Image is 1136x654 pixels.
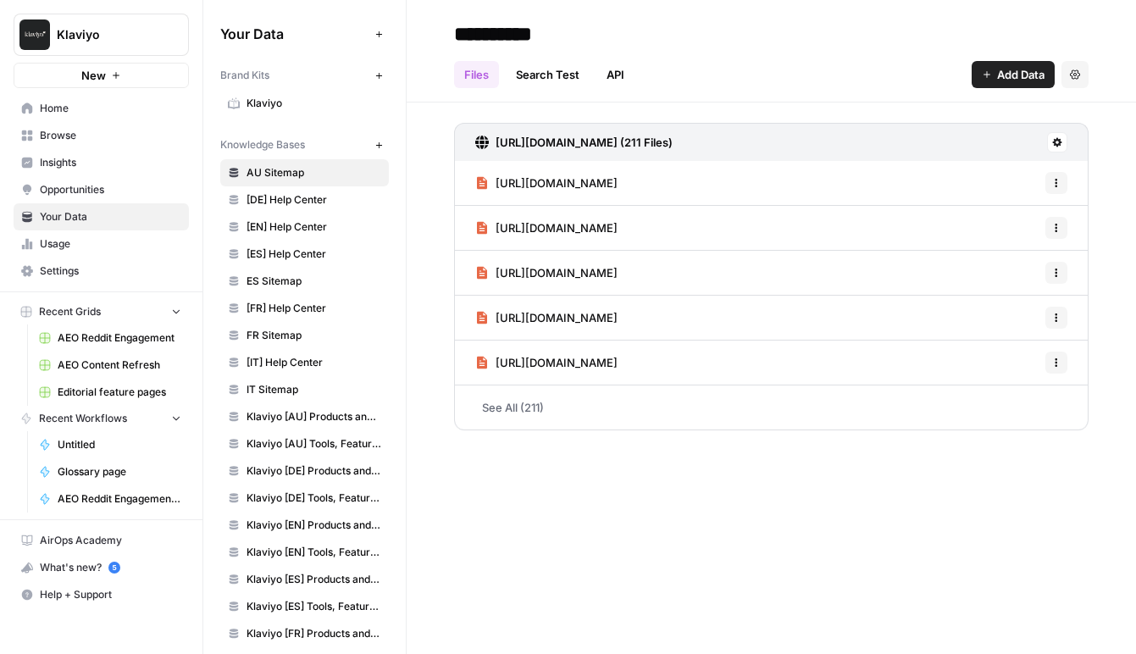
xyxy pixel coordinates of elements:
[14,203,189,230] a: Your Data
[247,355,381,370] span: [IT] Help Center
[247,572,381,587] span: Klaviyo [ES] Products and Solutions
[57,26,159,43] span: Klaviyo
[496,309,618,326] span: [URL][DOMAIN_NAME]
[39,304,101,319] span: Recent Grids
[31,352,189,379] a: AEO Content Refresh
[247,626,381,641] span: Klaviyo [FR] Products and Solutions
[220,457,389,485] a: Klaviyo [DE] Products and Solutions
[220,159,389,186] a: AU Sitemap
[496,134,673,151] h3: [URL][DOMAIN_NAME] (211 Files)
[997,66,1045,83] span: Add Data
[972,61,1055,88] button: Add Data
[58,385,181,400] span: Editorial feature pages
[108,562,120,574] a: 5
[40,533,181,548] span: AirOps Academy
[475,251,618,295] a: [URL][DOMAIN_NAME]
[40,101,181,116] span: Home
[220,268,389,295] a: ES Sitemap
[31,324,189,352] a: AEO Reddit Engagement
[58,357,181,373] span: AEO Content Refresh
[58,491,181,507] span: AEO Reddit Engagement - Fork
[475,341,618,385] a: [URL][DOMAIN_NAME]
[14,527,189,554] a: AirOps Academy
[14,581,189,608] button: Help + Support
[220,430,389,457] a: Klaviyo [AU] Tools, Features, Marketing Resources, Glossary, Blogs
[31,379,189,406] a: Editorial feature pages
[247,301,381,316] span: [FR] Help Center
[247,599,381,614] span: Klaviyo [ES] Tools, Features, Marketing Resources, Glossary, Blogs
[496,354,618,371] span: [URL][DOMAIN_NAME]
[14,149,189,176] a: Insights
[496,219,618,236] span: [URL][DOMAIN_NAME]
[496,175,618,191] span: [URL][DOMAIN_NAME]
[247,219,381,235] span: [EN] Help Center
[19,19,50,50] img: Klaviyo Logo
[475,206,618,250] a: [URL][DOMAIN_NAME]
[31,485,189,513] a: AEO Reddit Engagement - Fork
[220,485,389,512] a: Klaviyo [DE] Tools, Features, Marketing Resources, Glossary, Blogs
[220,376,389,403] a: IT Sitemap
[220,241,389,268] a: [ES] Help Center
[247,274,381,289] span: ES Sitemap
[475,296,618,340] a: [URL][DOMAIN_NAME]
[14,122,189,149] a: Browse
[81,67,106,84] span: New
[31,458,189,485] a: Glossary page
[247,247,381,262] span: [ES] Help Center
[220,322,389,349] a: FR Sitemap
[475,161,618,205] a: [URL][DOMAIN_NAME]
[247,96,381,111] span: Klaviyo
[220,213,389,241] a: [EN] Help Center
[220,68,269,83] span: Brand Kits
[14,95,189,122] a: Home
[14,299,189,324] button: Recent Grids
[220,90,389,117] a: Klaviyo
[58,330,181,346] span: AEO Reddit Engagement
[58,437,181,452] span: Untitled
[506,61,590,88] a: Search Test
[58,464,181,479] span: Glossary page
[40,128,181,143] span: Browse
[220,137,305,152] span: Knowledge Bases
[40,182,181,197] span: Opportunities
[247,409,381,424] span: Klaviyo [AU] Products and Solutions
[454,385,1089,430] a: See All (211)
[14,176,189,203] a: Opportunities
[220,566,389,593] a: Klaviyo [ES] Products and Solutions
[247,490,381,506] span: Klaviyo [DE] Tools, Features, Marketing Resources, Glossary, Blogs
[475,124,673,161] a: [URL][DOMAIN_NAME] (211 Files)
[14,14,189,56] button: Workspace: Klaviyo
[14,406,189,431] button: Recent Workflows
[247,328,381,343] span: FR Sitemap
[247,165,381,180] span: AU Sitemap
[14,63,189,88] button: New
[40,236,181,252] span: Usage
[247,192,381,208] span: [DE] Help Center
[39,411,127,426] span: Recent Workflows
[220,349,389,376] a: [IT] Help Center
[454,61,499,88] a: Files
[247,436,381,452] span: Klaviyo [AU] Tools, Features, Marketing Resources, Glossary, Blogs
[496,264,618,281] span: [URL][DOMAIN_NAME]
[14,258,189,285] a: Settings
[247,463,381,479] span: Klaviyo [DE] Products and Solutions
[14,555,188,580] div: What's new?
[40,155,181,170] span: Insights
[40,587,181,602] span: Help + Support
[220,295,389,322] a: [FR] Help Center
[220,24,369,44] span: Your Data
[220,620,389,647] a: Klaviyo [FR] Products and Solutions
[14,230,189,258] a: Usage
[40,263,181,279] span: Settings
[220,539,389,566] a: Klaviyo [EN] Tools, Features, Marketing Resources, Glossary, Blogs
[220,186,389,213] a: [DE] Help Center
[220,593,389,620] a: Klaviyo [ES] Tools, Features, Marketing Resources, Glossary, Blogs
[220,512,389,539] a: Klaviyo [EN] Products and Solutions
[247,382,381,397] span: IT Sitemap
[596,61,634,88] a: API
[112,563,116,572] text: 5
[220,403,389,430] a: Klaviyo [AU] Products and Solutions
[247,518,381,533] span: Klaviyo [EN] Products and Solutions
[14,554,189,581] button: What's new? 5
[247,545,381,560] span: Klaviyo [EN] Tools, Features, Marketing Resources, Glossary, Blogs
